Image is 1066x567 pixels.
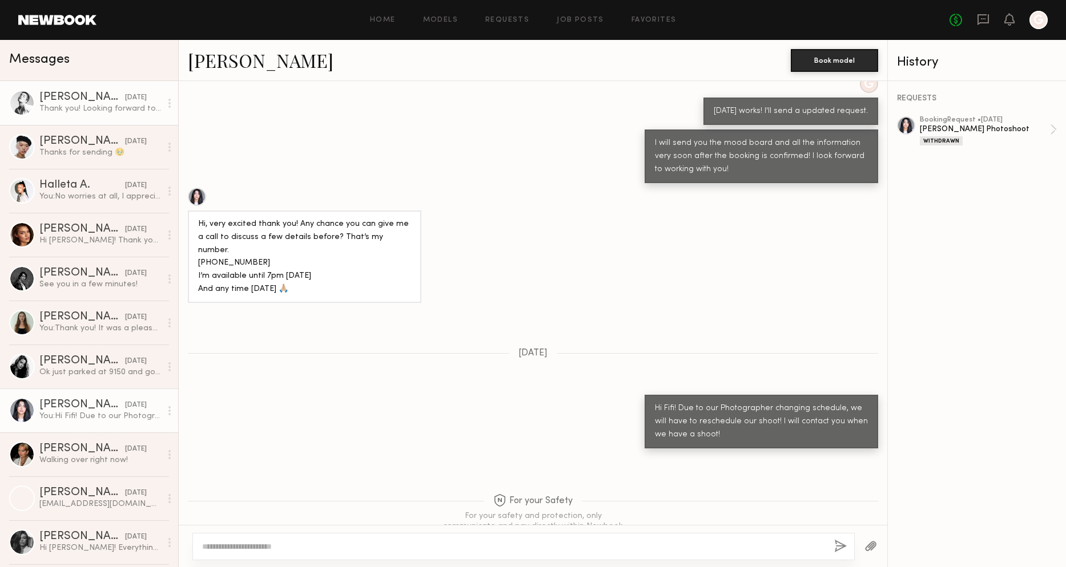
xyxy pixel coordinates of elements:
div: History [897,56,1057,69]
a: [PERSON_NAME] [188,48,333,72]
a: bookingRequest •[DATE][PERSON_NAME] PhotoshootWithdrawn [920,116,1057,145]
div: You: Hi Fifi! Due to our Photographer changing schedule, we will have to reschedule our shoot! I ... [39,411,161,422]
div: Hi [PERSON_NAME]! Everything looks good 😊 I don’t think I have a plain long sleeve white shirt th... [39,542,161,553]
div: [PERSON_NAME] [39,136,125,147]
div: See you in a few minutes! [39,279,161,290]
a: Favorites [631,17,677,24]
div: Halleta A. [39,180,125,191]
div: [PERSON_NAME] [39,443,125,455]
div: [DATE] [125,488,147,499]
div: I will send you the mood board and all the information very soon after the booking is confirmed! ... [655,137,868,176]
div: [DATE] [125,268,147,279]
div: [DATE] [125,356,147,367]
div: [DATE] [125,92,147,103]
span: [DATE] [518,349,548,358]
div: Withdrawn [920,136,963,145]
div: booking Request • [DATE] [920,116,1050,124]
div: For your safety and protection, only communicate and pay directly within Newbook [442,511,625,532]
div: Walking over right now! [39,455,161,465]
a: Models [423,17,458,24]
div: [DATE] [125,136,147,147]
div: Hi, very excited thank you! Any chance you can give me a call to discuss a few details before? Th... [198,218,411,297]
div: [PERSON_NAME] [39,531,125,542]
div: [EMAIL_ADDRESS][DOMAIN_NAME] [39,499,161,509]
a: Home [370,17,396,24]
div: [DATE] [125,400,147,411]
a: Job Posts [557,17,604,24]
div: [DATE] [125,532,147,542]
div: You: No worries at all, I appreciate you letting me know. Take care [39,191,161,202]
div: [DATE] [125,312,147,323]
button: Book model [791,49,878,72]
div: Thanks for sending 🥹 [39,147,161,158]
a: Book model [791,55,878,64]
div: REQUESTS [897,95,1057,103]
div: [PERSON_NAME] Photoshoot [920,124,1050,135]
div: Hi [PERSON_NAME]! Thank you so much for letting me know and I hope to work with you in the future 🤍 [39,235,161,246]
a: G [1029,11,1048,29]
div: [DATE] [125,444,147,455]
div: [DATE] works! I'll send a updated request. [714,105,868,118]
div: [PERSON_NAME] [39,311,125,323]
div: [DATE] [125,180,147,191]
div: [PERSON_NAME] [39,399,125,411]
div: [DATE] [125,224,147,235]
div: [PERSON_NAME] [39,224,125,235]
div: [PERSON_NAME] [39,92,125,103]
div: [PERSON_NAME] [39,355,125,367]
div: [PERSON_NAME] [39,487,125,499]
div: Hi Fifi! Due to our Photographer changing schedule, we will have to reschedule our shoot! I will ... [655,402,868,442]
div: You: Thank you! It was a pleasure working with you as well. [39,323,161,334]
span: Messages [9,53,70,66]
div: Ok just parked at 9150 and going to walk over [39,367,161,378]
div: [PERSON_NAME] [39,268,125,279]
span: For your Safety [493,494,573,508]
a: Requests [485,17,529,24]
div: Thank you! Looking forward to working with you too! [39,103,161,114]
